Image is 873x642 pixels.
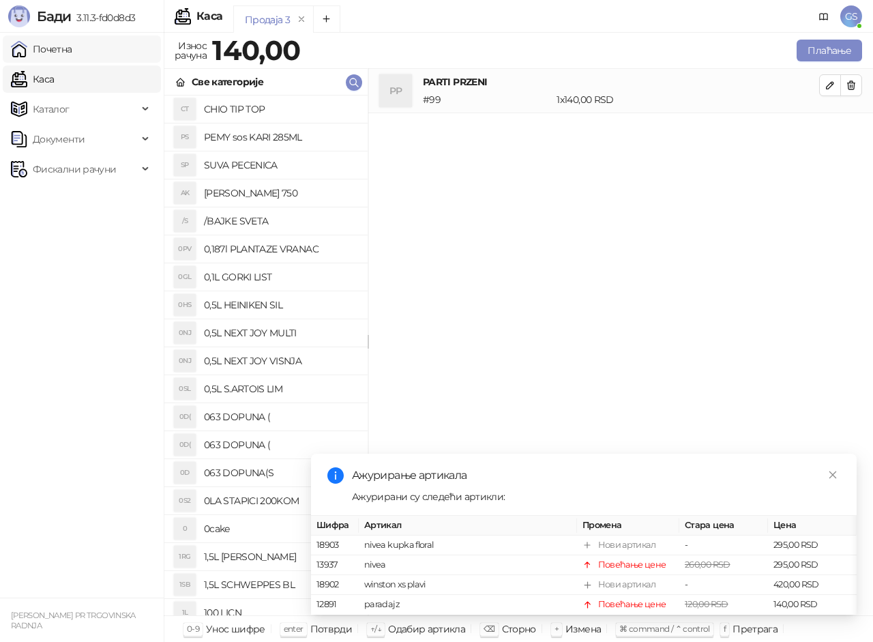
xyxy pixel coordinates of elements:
div: Повећање цене [598,559,666,572]
div: 0PV [174,238,196,260]
th: Промена [577,516,679,536]
div: 1SB [174,574,196,596]
span: 260,00 RSD [685,560,730,570]
div: Продаја 3 [245,12,290,27]
span: 0-9 [187,624,199,634]
div: Све категорије [192,74,263,89]
td: paradajz [359,596,577,615]
div: 0D( [174,434,196,456]
span: Фискални рачуни [33,156,116,183]
span: Бади [37,8,71,25]
th: Цена [768,516,857,536]
div: AK [174,182,196,204]
div: 0 [174,518,196,540]
div: Потврди [310,620,353,638]
h4: 1,5L SCHWEPPES BL [204,574,357,596]
h4: /BAJKE SVETA [204,210,357,232]
th: Стара цена [679,516,768,536]
span: ↑/↓ [370,624,381,634]
div: # 99 [420,92,554,107]
td: nivea kupka floral [359,536,577,556]
span: + [554,624,559,634]
a: Почетна [11,35,72,63]
td: - [679,576,768,596]
td: 12891 [311,596,359,615]
a: Каса [11,65,54,93]
span: f [724,624,726,634]
div: 0S2 [174,490,196,512]
h4: 0,5L NEXT JOY VISNJA [204,350,357,372]
h4: 063 DOPUNA(S [204,462,357,484]
h4: 0LA STAPICI 200KOM [204,490,357,512]
td: 420,00 RSD [768,576,857,596]
div: /S [174,210,196,232]
td: 13937 [311,556,359,576]
h4: 063 DOPUNA ( [204,406,357,428]
h4: 063 DOPUNA ( [204,434,357,456]
h4: CHIO TIP TOP [204,98,357,120]
div: Ажурирани су следећи артикли: [352,489,840,504]
td: 18903 [311,536,359,556]
td: nivea [359,556,577,576]
div: 0NJ [174,350,196,372]
div: PP [379,74,412,107]
span: Каталог [33,96,70,123]
button: Плаћање [797,40,862,61]
h4: 0,5L NEXT JOY MULTI [204,322,357,344]
div: Измена [565,620,601,638]
th: Артикал [359,516,577,536]
div: Нови артикал [598,579,655,592]
a: Документација [813,5,835,27]
div: Износ рачуна [172,37,209,64]
div: Нови артикал [598,539,655,553]
div: Претрага [733,620,778,638]
span: GS [840,5,862,27]
button: remove [293,14,310,25]
h4: SUVA PECENICA [204,154,357,176]
div: 0NJ [174,322,196,344]
div: Каса [196,11,222,22]
span: enter [284,624,304,634]
button: Add tab [313,5,340,33]
img: Logo [8,5,30,27]
div: 0GL [174,266,196,288]
h4: [PERSON_NAME] 750 [204,182,357,204]
span: 3.11.3-fd0d8d3 [71,12,135,24]
span: close [828,470,838,480]
div: 1 x 140,00 RSD [554,92,822,107]
div: 0D [174,462,196,484]
td: 18902 [311,576,359,596]
td: 295,00 RSD [768,536,857,556]
div: Одабир артикла [388,620,465,638]
h4: PARTI PRZENI [423,74,819,89]
a: Close [825,467,840,482]
h4: PEMY sos KARI 285ML [204,126,357,148]
h4: 0,5L HEINIKEN SIL [204,294,357,316]
div: Сторно [502,620,536,638]
span: Документи [33,126,85,153]
td: - [679,536,768,556]
div: 0D( [174,406,196,428]
div: CT [174,98,196,120]
h4: 0,1L GORKI LIST [204,266,357,288]
strong: 140,00 [212,33,300,67]
div: Ажурирање артикала [352,467,840,484]
div: 1L [174,602,196,624]
h4: 0,5L S.ARTOIS LIM [204,378,357,400]
th: Шифра [311,516,359,536]
div: 0HS [174,294,196,316]
td: winston xs plavi [359,576,577,596]
div: PS [174,126,196,148]
td: 140,00 RSD [768,596,857,615]
h4: 1,5L [PERSON_NAME] [204,546,357,568]
h4: 0,187l PLANTAZE VRANAC [204,238,357,260]
div: grid [164,96,368,615]
div: 0SL [174,378,196,400]
td: 295,00 RSD [768,556,857,576]
h4: 0cake [204,518,357,540]
span: ⌫ [484,624,494,634]
div: Унос шифре [206,620,265,638]
span: 120,00 RSD [685,600,728,610]
div: Повећање цене [598,598,666,612]
small: [PERSON_NAME] PR TRGOVINSKA RADNJA [11,611,136,630]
